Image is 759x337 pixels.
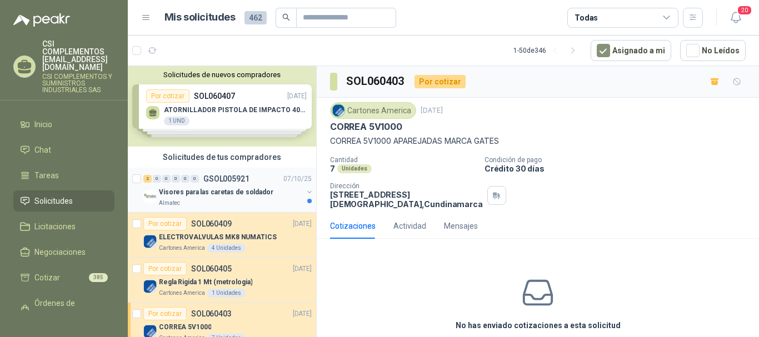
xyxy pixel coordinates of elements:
[337,164,372,173] div: Unidades
[34,144,51,156] span: Chat
[591,40,671,61] button: Asignado a mi
[13,242,114,263] a: Negociaciones
[330,135,746,147] p: CORREA 5V1000 APAREJADAS MARCA GATES
[346,73,406,90] h3: SOL060403
[485,164,755,173] p: Crédito 30 días
[13,165,114,186] a: Tareas
[282,13,290,21] span: search
[13,190,114,212] a: Solicitudes
[128,258,316,303] a: Por cotizarSOL060405[DATE] Company LogoRegla Rigida 1 Mt (metrologia)Cartones America1 Unidades
[34,169,59,182] span: Tareas
[191,220,232,228] p: SOL060409
[42,73,114,93] p: CSI COMPLEMENTOS Y SUMINISTROS INDUSTRIALES SAS
[143,172,314,208] a: 2 0 0 0 0 0 GSOL00592107/10/25 Company LogoVisores para las caretas de soldadorAlmatec
[159,199,180,208] p: Almatec
[34,220,76,233] span: Licitaciones
[330,121,402,133] p: CORREA 5V1000
[283,174,312,184] p: 07/10/25
[128,66,316,147] div: Solicitudes de nuevos compradoresPor cotizarSOL060407[DATE] ATORNILLADOR PISTOLA DE IMPACTO 400NM...
[332,104,344,117] img: Company Logo
[13,139,114,160] a: Chat
[13,216,114,237] a: Licitaciones
[13,267,114,288] a: Cotizar385
[726,8,746,28] button: 20
[143,217,187,230] div: Por cotizar
[191,310,232,318] p: SOL060403
[330,102,416,119] div: Cartones America
[34,246,86,258] span: Negociaciones
[191,175,199,183] div: 0
[159,277,252,288] p: Regla Rigida 1 Mt (metrologia)
[393,220,426,232] div: Actividad
[191,265,232,273] p: SOL060405
[513,42,582,59] div: 1 - 50 de 346
[575,12,598,24] div: Todas
[244,11,267,24] span: 462
[153,175,161,183] div: 0
[143,262,187,275] div: Por cotizar
[737,5,752,16] span: 20
[34,297,104,321] span: Órdenes de Compra
[13,13,70,27] img: Logo peakr
[143,307,187,320] div: Por cotizar
[143,175,152,183] div: 2
[143,190,157,203] img: Company Logo
[159,244,205,253] p: Cartones America
[207,289,246,298] div: 1 Unidades
[203,175,249,183] p: GSOL005921
[132,71,312,79] button: Solicitudes de nuevos compradores
[415,75,466,88] div: Por cotizar
[128,213,316,258] a: Por cotizarSOL060409[DATE] Company LogoELECTROVALVULAS MK8 NUMATICSCartones America4 Unidades
[143,235,157,248] img: Company Logo
[172,175,180,183] div: 0
[159,187,273,198] p: Visores para las caretas de soldador
[162,175,171,183] div: 0
[159,322,211,333] p: CORREA 5V1000
[207,244,246,253] div: 4 Unidades
[330,156,476,164] p: Cantidad
[89,273,108,282] span: 385
[128,147,316,168] div: Solicitudes de tus compradores
[34,195,73,207] span: Solicitudes
[159,232,277,243] p: ELECTROVALVULAS MK8 NUMATICS
[330,190,483,209] p: [STREET_ADDRESS] [DEMOGRAPHIC_DATA] , Cundinamarca
[181,175,189,183] div: 0
[330,164,335,173] p: 7
[13,114,114,135] a: Inicio
[42,40,114,71] p: CSI COMPLEMENTOS [EMAIL_ADDRESS][DOMAIN_NAME]
[444,220,478,232] div: Mensajes
[293,309,312,319] p: [DATE]
[159,289,205,298] p: Cartones America
[293,219,312,229] p: [DATE]
[164,9,236,26] h1: Mis solicitudes
[34,271,60,284] span: Cotizar
[330,220,376,232] div: Cotizaciones
[13,293,114,326] a: Órdenes de Compra
[330,182,483,190] p: Dirección
[421,105,443,116] p: [DATE]
[680,40,746,61] button: No Leídos
[143,280,157,293] img: Company Logo
[485,156,755,164] p: Condición de pago
[293,264,312,274] p: [DATE]
[456,319,621,331] h3: No has enviado cotizaciones a esta solicitud
[34,118,52,130] span: Inicio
